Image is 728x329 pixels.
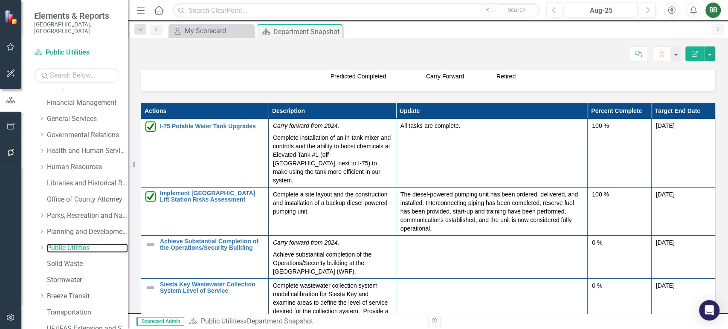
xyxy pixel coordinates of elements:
a: Stormwater [47,275,128,285]
a: My Scorecard [171,26,252,36]
input: Search ClearPoint... [173,3,540,18]
a: General Services [47,114,128,124]
div: » [189,317,421,326]
small: [GEOGRAPHIC_DATA], [GEOGRAPHIC_DATA] [34,21,119,35]
a: Public Utilities [200,317,243,325]
span: Elements & Reports [34,11,119,21]
td: Double-Click to Edit [268,278,396,326]
a: Solid Waste [47,259,128,269]
img: Not Defined [145,239,156,249]
td: Double-Click to Edit [651,278,715,326]
a: Financial Management [47,98,128,108]
img: ClearPoint Strategy [4,9,19,24]
p: Complete installation of an in-tank mixer and controls and the ability to boost chemicals at Elev... [273,131,392,184]
a: Planning and Development Services [47,227,128,237]
a: I-75 Potable Water Tank Upgrades [160,123,264,129]
button: Aug-25 [565,3,638,18]
span: Predicted Completed [331,73,386,80]
td: Double-Click to Edit Right Click for Context Menu [141,278,269,326]
span: Retired [496,73,516,80]
span: Scorecard Admin [136,317,184,326]
td: Double-Click to Edit [588,187,651,235]
img: Sarasota%20Carry%20Forward.png [419,73,426,80]
p: Achieve substantial completion of the Operations/Security building at the [GEOGRAPHIC_DATA] (WRF). [273,248,392,275]
td: Double-Click to Edit [396,187,587,235]
a: Achieve Substantial Completion of the Operations/Security Building [160,238,264,251]
td: Double-Click to Edit [588,278,651,326]
div: Aug-25 [568,6,635,16]
td: Double-Click to Edit [268,187,396,235]
div: 0 % [592,281,647,289]
td: Double-Click to Edit Right Click for Context Menu [141,187,269,235]
p: Complete wastewater collection system model calibration for Siesta Key and examine areas to defin... [273,281,392,323]
em: Carry forward from 2024. [273,122,339,129]
td: Double-Click to Edit [651,235,715,278]
a: Health and Human Services [47,146,128,156]
span: [DATE] [656,122,675,129]
div: 0 % [592,238,647,246]
a: Libraries and Historical Resources [47,179,128,188]
img: Completed [145,191,156,201]
a: Public Utilities [47,243,128,253]
td: Double-Click to Edit Right Click for Context Menu [141,235,269,278]
td: Double-Click to Edit [651,118,715,187]
td: Double-Click to Edit [268,118,396,187]
a: Transportation [47,308,128,317]
p: All tasks are complete. [400,121,583,130]
span: [DATE] [656,282,675,289]
a: Parks, Recreation and Natural Resources [47,211,128,221]
em: Carry forward from 2024. [273,239,339,245]
span: [DATE] [656,190,675,197]
a: Breeze Transit [47,291,128,301]
a: Siesta Key Wastewater Collection System Level of Service [160,281,264,294]
button: BB [705,3,721,18]
div: 100 % [592,121,647,130]
td: Double-Click to Edit [588,118,651,187]
td: Double-Click to Edit [268,235,396,278]
img: Sarasota%20Hourglass%20v2.png [490,73,496,80]
a: Implement [GEOGRAPHIC_DATA] Lift Station Risks Assessment [160,190,264,203]
a: Public Utilities [34,48,119,58]
img: Not Defined [145,282,156,292]
td: Double-Click to Edit [396,118,587,187]
span: [DATE] [656,239,675,245]
img: Sarasota%20Predicted%20Complete.png [324,73,331,80]
a: Governmental Relations [47,130,128,140]
div: Department Snapshot [247,317,313,325]
div: My Scorecard [185,26,252,36]
div: 100 % [592,190,647,198]
td: Double-Click to Edit [396,278,587,326]
span: Carry Forward [426,73,464,80]
td: Double-Click to Edit [588,235,651,278]
div: Department Snapshot [273,26,340,37]
a: Office of County Attorney [47,195,128,205]
div: Open Intercom Messenger [699,300,719,320]
td: Double-Click to Edit Right Click for Context Menu [141,118,269,187]
img: Completed [145,121,156,131]
td: Double-Click to Edit [651,187,715,235]
td: Double-Click to Edit [396,235,587,278]
a: Human Resources [47,162,128,172]
input: Search Below... [34,68,119,83]
p: Complete a site layout and the construction and installation of a backup diesel-powered pumping u... [273,190,392,215]
button: Search [495,4,538,16]
span: Search [508,6,526,13]
p: The diesel-powered pumping unit has been ordered, delivered, and installed. Interconnecting pipin... [400,190,583,232]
